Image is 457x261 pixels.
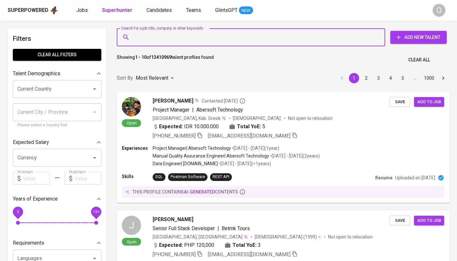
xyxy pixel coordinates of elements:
div: Requirements [13,237,101,249]
p: this profile contains contents [132,189,238,195]
span: [DEMOGRAPHIC_DATA] [255,234,303,240]
span: Senior Full Stack Developer [153,225,215,231]
img: magic_wand.svg [221,116,226,121]
b: Expected: [159,241,183,249]
svg: By Batam recruiter [239,98,246,104]
p: Talent Demographics [13,70,60,77]
p: Please select a Country first [17,122,97,129]
span: Save [393,217,407,224]
img: cbf68c834ad9c1cf56d98e236c122c67.jpg [122,97,141,116]
span: Add to job [417,98,441,106]
span: Abersoft Technology [196,107,243,113]
span: | [217,225,219,232]
b: 1 - 10 [135,55,147,60]
span: [PHONE_NUMBER] [153,251,196,257]
p: Manual Quality Assurance Engineer | Abersoft Technology [153,153,269,159]
button: Go to page 3 [373,73,384,83]
b: 13410969 [151,55,172,60]
span: Clear All filters [18,51,96,59]
span: [DEMOGRAPHIC_DATA] [233,115,282,122]
button: Go to page 5 [398,73,408,83]
div: [GEOGRAPHIC_DATA], Kab. Gresik [153,115,226,122]
b: Total YoE: [237,123,261,130]
b: Total YoE: [233,241,257,249]
p: Project Manager | Abersoft Technology [153,145,231,151]
a: Teams [186,6,202,14]
button: Open [90,153,99,162]
p: Skills [122,173,153,180]
div: Years of Experience [13,193,101,205]
span: 5 [262,123,265,130]
span: GlintsGPT [215,7,238,13]
nav: pagination navigation [336,73,449,83]
a: Candidates [147,6,173,14]
button: Go to page 4 [385,73,396,83]
div: Superpowered [8,7,48,14]
button: Save [390,216,410,226]
p: Most Relevant [136,74,168,82]
span: | [192,106,194,114]
div: SQL [155,174,163,180]
div: (1999) [255,234,322,240]
div: … [410,75,420,81]
span: Betrnk Tours [222,225,250,231]
span: Jobs [76,7,88,13]
button: Clear All [406,54,433,66]
span: Project Manager [153,107,190,113]
div: O [433,4,445,17]
span: AI-generated [184,189,215,194]
span: [PHONE_NUMBER] [153,133,196,139]
input: Value [23,172,50,185]
span: Add to job [417,217,441,224]
span: Open [124,120,139,126]
span: NEW [239,7,253,14]
div: Talent Demographics [13,67,101,80]
div: [GEOGRAPHIC_DATA], [GEOGRAPHIC_DATA] [153,234,248,240]
span: Clear All [408,56,430,64]
button: Add to job [414,97,444,107]
span: [EMAIL_ADDRESS][DOMAIN_NAME] [208,251,291,257]
button: Open [90,85,99,94]
span: [PERSON_NAME] [153,216,193,223]
span: Save [393,98,407,106]
a: Superpoweredapp logo [8,5,58,15]
span: [PERSON_NAME] [153,97,193,105]
img: magic_wand.svg [243,234,248,239]
span: 3 [258,241,261,249]
button: Add to job [414,216,444,226]
img: app logo [50,5,58,15]
span: Candidates [147,7,172,13]
div: Expected Salary [13,136,101,149]
span: Contacted [DATE] [202,98,246,104]
p: Years of Experience [13,195,58,203]
button: Add New Talent [390,31,447,44]
p: Showing of talent profiles found [117,54,214,66]
div: Postman Software [171,174,205,180]
div: IDR 10.000.000 [153,123,219,130]
img: magic_wand.svg [194,98,199,103]
div: REST API [213,174,229,180]
b: Superhunter [102,7,132,13]
button: Clear All filters [13,49,101,61]
a: Open[PERSON_NAME]Contacted [DATE]Project Manager|Abersoft Technology[GEOGRAPHIC_DATA], Kab. Gresi... [117,92,449,203]
button: Go to page 2 [361,73,371,83]
button: page 1 [349,73,359,83]
p: • [DATE] - [DATE] ( <1 years ) [218,160,271,167]
p: Uploaded on [DATE] [395,175,435,181]
p: • [DATE] - [DATE] ( 1 year ) [231,145,279,151]
p: Not open to relocation [288,115,333,122]
p: Requirements [13,239,44,247]
a: Superhunter [102,6,134,14]
input: Value [75,172,101,185]
button: Go to next page [438,73,448,83]
b: Expected: [159,123,183,130]
div: PHP 120,000 [153,241,214,249]
p: Data Engineer | [DOMAIN_NAME] [153,160,218,167]
button: Go to page 1000 [422,73,436,83]
h6: Filters [13,33,101,44]
p: Sort By [117,74,133,82]
p: Experiences [122,145,153,151]
p: Not open to relocation [328,234,373,240]
div: Most Relevant [136,72,176,84]
span: Add New Talent [395,33,442,41]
